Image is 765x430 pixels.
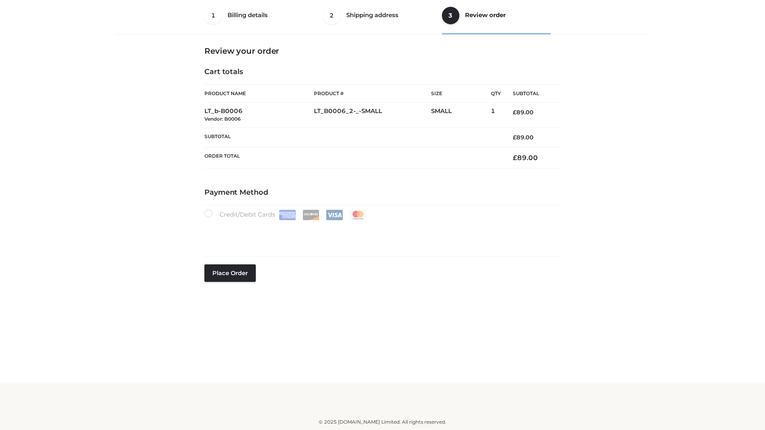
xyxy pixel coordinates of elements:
th: Product Name [204,84,314,103]
img: Amex [279,210,296,220]
th: Subtotal [501,85,561,103]
iframe: Secure payment input frame [203,219,559,248]
h4: Payment Method [204,188,561,197]
img: Mastercard [349,210,367,220]
bdi: 89.00 [513,154,538,162]
span: £ [513,109,516,116]
td: SMALL [431,103,491,128]
span: £ [513,134,516,141]
td: LT_B0006_2-_-SMALL [314,103,431,128]
th: Order Total [204,147,501,168]
div: © 2025 [DOMAIN_NAME] Limited. All rights reserved. [118,418,647,426]
th: Product # [314,84,431,103]
th: Size [431,85,487,103]
small: Vendor: B0006 [204,116,241,122]
bdi: 89.00 [513,109,534,116]
h4: Cart totals [204,68,561,76]
button: Place order [204,264,256,282]
bdi: 89.00 [513,134,534,141]
td: 1 [491,103,501,128]
th: Subtotal [204,127,501,147]
label: Credit/Debit Cards [204,209,367,220]
img: Visa [326,210,343,220]
td: LT_b-B0006 [204,103,314,128]
img: Discover [302,210,320,220]
span: £ [513,154,517,162]
h3: Review your order [204,46,561,56]
th: Qty [491,84,501,103]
